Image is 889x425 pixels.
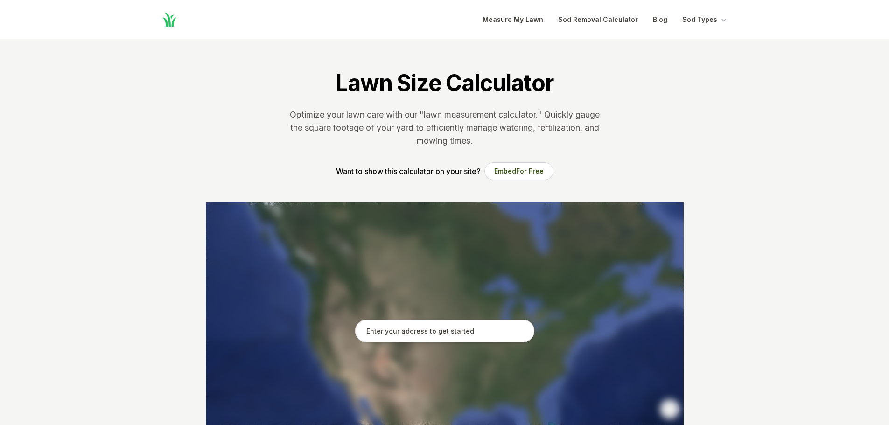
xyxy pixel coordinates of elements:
[516,167,544,175] span: For Free
[336,166,481,177] p: Want to show this calculator on your site?
[484,162,553,180] button: EmbedFor Free
[288,108,602,147] p: Optimize your lawn care with our "lawn measurement calculator." Quickly gauge the square footage ...
[336,69,553,97] h1: Lawn Size Calculator
[653,14,667,25] a: Blog
[558,14,638,25] a: Sod Removal Calculator
[682,14,728,25] button: Sod Types
[355,320,534,343] input: Enter your address to get started
[483,14,543,25] a: Measure My Lawn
